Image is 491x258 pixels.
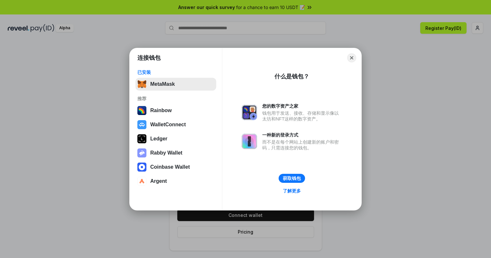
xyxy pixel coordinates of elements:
div: 钱包用于发送、接收、存储和显示像以太坊和NFT这样的数字资产。 [262,110,342,122]
div: 已安装 [137,69,214,75]
div: MetaMask [150,81,175,87]
div: 您的数字资产之家 [262,103,342,109]
img: svg+xml,%3Csvg%20width%3D%2228%22%20height%3D%2228%22%20viewBox%3D%220%200%2028%2028%22%20fill%3D... [137,177,146,186]
div: 什么是钱包？ [274,73,309,80]
h1: 连接钱包 [137,54,161,62]
img: svg+xml,%3Csvg%20width%3D%22120%22%20height%3D%22120%22%20viewBox%3D%220%200%20120%20120%22%20fil... [137,106,146,115]
div: 一种新的登录方式 [262,132,342,138]
button: Argent [135,175,216,188]
img: svg+xml,%3Csvg%20width%3D%2228%22%20height%3D%2228%22%20viewBox%3D%220%200%2028%2028%22%20fill%3D... [137,163,146,172]
img: svg+xml,%3Csvg%20xmlns%3D%22http%3A%2F%2Fwww.w3.org%2F2000%2Fsvg%22%20width%3D%2228%22%20height%3... [137,134,146,143]
div: Ledger [150,136,167,142]
div: WalletConnect [150,122,186,128]
div: 而不是在每个网站上创建新的账户和密码，只需连接您的钱包。 [262,139,342,151]
button: Rainbow [135,104,216,117]
img: svg+xml,%3Csvg%20fill%3D%22none%22%20height%3D%2233%22%20viewBox%3D%220%200%2035%2033%22%20width%... [137,80,146,89]
div: Rabby Wallet [150,150,182,156]
button: Close [347,53,356,62]
div: Rainbow [150,108,172,113]
button: Ledger [135,132,216,145]
a: 了解更多 [279,187,305,195]
button: Coinbase Wallet [135,161,216,173]
div: Argent [150,178,167,184]
img: svg+xml,%3Csvg%20xmlns%3D%22http%3A%2F%2Fwww.w3.org%2F2000%2Fsvg%22%20fill%3D%22none%22%20viewBox... [242,105,257,120]
img: svg+xml,%3Csvg%20xmlns%3D%22http%3A%2F%2Fwww.w3.org%2F2000%2Fsvg%22%20fill%3D%22none%22%20viewBox... [137,148,146,157]
img: svg+xml,%3Csvg%20width%3D%2228%22%20height%3D%2228%22%20viewBox%3D%220%200%2028%2028%22%20fill%3D... [137,120,146,129]
img: svg+xml,%3Csvg%20xmlns%3D%22http%3A%2F%2Fwww.w3.org%2F2000%2Fsvg%22%20fill%3D%22none%22%20viewBox... [242,134,257,149]
div: Coinbase Wallet [150,164,190,170]
div: 推荐 [137,96,214,102]
button: 获取钱包 [279,174,305,183]
button: Rabby Wallet [135,147,216,159]
button: WalletConnect [135,118,216,131]
button: MetaMask [135,78,216,91]
div: 获取钱包 [283,175,301,181]
div: 了解更多 [283,188,301,194]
